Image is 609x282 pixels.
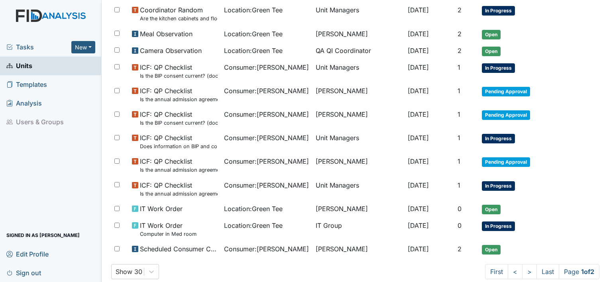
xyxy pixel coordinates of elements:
[224,86,309,96] span: Consumer : [PERSON_NAME]
[482,87,530,96] span: Pending Approval
[312,177,405,201] td: Unit Managers
[140,46,202,55] span: Camera Observation
[312,26,405,43] td: [PERSON_NAME]
[485,264,508,279] a: First
[408,157,429,165] span: [DATE]
[482,47,501,56] span: Open
[312,59,405,83] td: Unit Managers
[224,133,309,143] span: Consumer : [PERSON_NAME]
[482,134,515,143] span: In Progress
[408,110,429,118] span: [DATE]
[140,230,196,238] small: Computer in Med room
[312,43,405,59] td: QA QI Coordinator
[482,181,515,191] span: In Progress
[6,97,42,110] span: Analysis
[485,264,599,279] nav: task-pagination
[312,153,405,177] td: [PERSON_NAME]
[6,229,80,241] span: Signed in as [PERSON_NAME]
[140,133,218,150] span: ICF: QP Checklist Does information on BIP and consent match?
[224,63,309,72] span: Consumer : [PERSON_NAME]
[408,245,429,253] span: [DATE]
[224,157,309,166] span: Consumer : [PERSON_NAME]
[140,119,218,127] small: Is the BIP consent current? (document the date, BIP number in the comment section)
[408,181,429,189] span: [DATE]
[224,204,283,213] span: Location : Green Tee
[6,266,41,279] span: Sign out
[408,63,429,71] span: [DATE]
[482,110,530,120] span: Pending Approval
[581,268,594,276] strong: 1 of 2
[312,2,405,25] td: Unit Managers
[482,205,501,214] span: Open
[458,6,462,14] span: 2
[116,267,142,276] div: Show 30
[458,221,462,229] span: 0
[224,29,283,39] span: Location : Green Tee
[6,78,47,91] span: Templates
[140,180,218,198] span: ICF: QP Checklist Is the annual admission agreement current? (document the date in the comment se...
[312,217,405,241] td: IT Group
[458,63,460,71] span: 1
[458,47,462,55] span: 2
[458,30,462,38] span: 2
[140,157,218,174] span: ICF: QP Checklist Is the annual admission agreement current? (document the date in the comment se...
[408,47,429,55] span: [DATE]
[140,110,218,127] span: ICF: QP Checklist Is the BIP consent current? (document the date, BIP number in the comment section)
[140,15,218,22] small: Are the kitchen cabinets and floors clean?
[6,42,71,52] a: Tasks
[71,41,95,53] button: New
[312,83,405,106] td: [PERSON_NAME]
[6,60,32,72] span: Units
[140,29,193,39] span: Meal Observation
[482,30,501,39] span: Open
[559,264,599,279] span: Page
[458,87,460,95] span: 1
[224,180,309,190] span: Consumer : [PERSON_NAME]
[312,241,405,258] td: [PERSON_NAME]
[140,143,218,150] small: Does information on BIP and consent match?
[408,134,429,142] span: [DATE]
[458,181,460,189] span: 1
[408,30,429,38] span: [DATE]
[522,264,537,279] a: >
[140,5,218,22] span: Coordinator Random Are the kitchen cabinets and floors clean?
[140,204,183,213] span: IT Work Order
[458,110,460,118] span: 1
[458,205,462,213] span: 0
[312,201,405,217] td: [PERSON_NAME]
[140,166,218,174] small: Is the annual admission agreement current? (document the date in the comment section)
[458,134,460,142] span: 1
[458,245,462,253] span: 2
[408,205,429,213] span: [DATE]
[224,5,283,15] span: Location : Green Tee
[6,248,49,260] span: Edit Profile
[140,221,196,238] span: IT Work Order Computer in Med room
[482,157,530,167] span: Pending Approval
[482,245,501,255] span: Open
[224,244,309,254] span: Consumer : [PERSON_NAME]
[508,264,523,279] a: <
[482,63,515,73] span: In Progress
[408,221,429,229] span: [DATE]
[140,72,218,80] small: Is the BIP consent current? (document the date, BIP number in the comment section)
[224,46,283,55] span: Location : Green Tee
[224,221,283,230] span: Location : Green Tee
[140,63,218,80] span: ICF: QP Checklist Is the BIP consent current? (document the date, BIP number in the comment section)
[140,96,218,103] small: Is the annual admission agreement current? (document the date in the comment section)
[482,6,515,16] span: In Progress
[458,157,460,165] span: 1
[140,86,218,103] span: ICF: QP Checklist Is the annual admission agreement current? (document the date in the comment se...
[536,264,559,279] a: Last
[312,130,405,153] td: Unit Managers
[408,87,429,95] span: [DATE]
[140,190,218,198] small: Is the annual admission agreement current? (document the date in the comment section)
[140,244,218,254] span: Scheduled Consumer Chart Review
[408,6,429,14] span: [DATE]
[482,221,515,231] span: In Progress
[224,110,309,119] span: Consumer : [PERSON_NAME]
[312,106,405,130] td: [PERSON_NAME]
